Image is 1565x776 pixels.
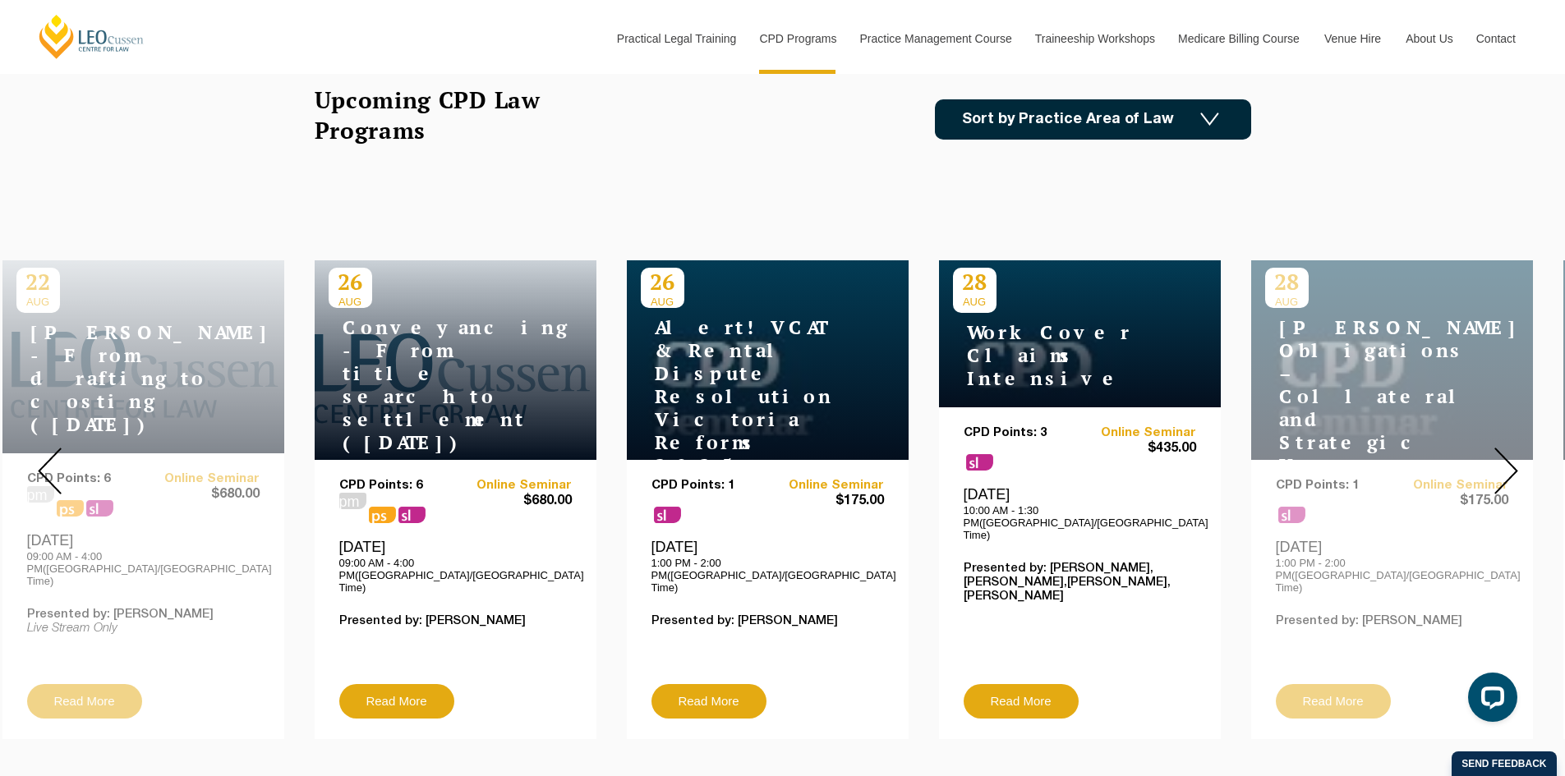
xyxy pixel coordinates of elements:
a: CPD Programs [747,3,847,74]
span: $435.00 [1079,440,1196,457]
h4: Conveyancing - From title search to settlement ([DATE]) [329,316,534,454]
p: 09:00 AM - 4:00 PM([GEOGRAPHIC_DATA]/[GEOGRAPHIC_DATA] Time) [339,557,572,594]
p: CPD Points: 6 [339,479,456,493]
a: [PERSON_NAME] Centre for Law [37,13,146,60]
a: Read More [339,684,454,719]
p: CPD Points: 1 [651,479,768,493]
p: 26 [641,268,684,296]
a: About Us [1393,3,1464,74]
p: Presented by: [PERSON_NAME],[PERSON_NAME],[PERSON_NAME],[PERSON_NAME] [964,562,1196,604]
a: Traineeship Workshops [1023,3,1166,74]
div: [DATE] [651,538,884,594]
a: Online Seminar [455,479,572,493]
a: Online Seminar [767,479,884,493]
p: 26 [329,268,372,296]
div: [DATE] [964,485,1196,541]
span: AUG [953,296,997,308]
h4: Alert! VCAT & Rental Dispute Resolution Victoria Reforms 2025 [641,316,846,477]
iframe: LiveChat chat widget [1455,666,1524,735]
a: Medicare Billing Course [1166,3,1312,74]
a: Read More [964,684,1079,719]
span: sl [654,507,681,523]
a: Contact [1464,3,1528,74]
p: Presented by: [PERSON_NAME] [651,614,884,628]
a: Sort by Practice Area of Law [935,99,1251,140]
img: Prev [38,448,62,494]
a: Practice Management Course [848,3,1023,74]
a: Online Seminar [1079,426,1196,440]
span: sl [398,507,426,523]
span: ps [369,507,396,523]
div: [DATE] [339,538,572,594]
span: pm [339,493,366,509]
p: 1:00 PM - 2:00 PM([GEOGRAPHIC_DATA]/[GEOGRAPHIC_DATA] Time) [651,557,884,594]
a: Read More [651,684,766,719]
img: Next [1494,448,1518,494]
h2: Upcoming CPD Law Programs [315,85,582,145]
p: CPD Points: 3 [964,426,1080,440]
h4: WorkCover Claims Intensive [953,321,1158,390]
span: $175.00 [767,493,884,510]
span: AUG [641,296,684,308]
a: Venue Hire [1312,3,1393,74]
span: sl [966,454,993,471]
p: 10:00 AM - 1:30 PM([GEOGRAPHIC_DATA]/[GEOGRAPHIC_DATA] Time) [964,504,1196,541]
p: Presented by: [PERSON_NAME] [339,614,572,628]
img: Icon [1200,112,1219,126]
a: Practical Legal Training [605,3,748,74]
p: 28 [953,268,997,296]
span: AUG [329,296,372,308]
span: $680.00 [455,493,572,510]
